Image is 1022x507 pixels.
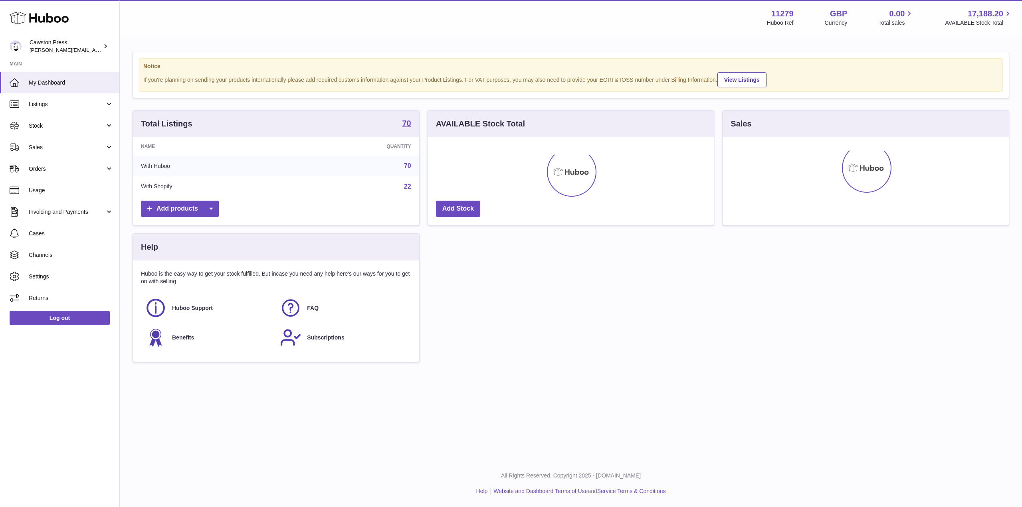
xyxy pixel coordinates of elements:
[29,230,113,237] span: Cases
[597,488,666,494] a: Service Terms & Conditions
[141,201,219,217] a: Add products
[143,63,998,70] strong: Notice
[141,270,411,285] p: Huboo is the easy way to get your stock fulfilled. But incase you need any help here's our ways f...
[402,119,411,129] a: 70
[143,71,998,87] div: If you're planning on sending your products internationally please add required customs informati...
[30,47,203,53] span: [PERSON_NAME][EMAIL_ADDRESS][PERSON_NAME][DOMAIN_NAME]
[436,201,480,217] a: Add Stock
[307,304,319,312] span: FAQ
[878,8,914,27] a: 0.00 Total sales
[945,8,1012,27] a: 17,188.20 AVAILABLE Stock Total
[29,165,105,173] span: Orders
[731,118,751,129] h3: Sales
[29,208,105,216] span: Invoicing and Payments
[145,297,272,319] a: Huboo Support
[29,122,105,130] span: Stock
[402,119,411,127] strong: 70
[280,297,407,319] a: FAQ
[491,487,665,495] li: and
[307,334,344,341] span: Subscriptions
[133,176,287,197] td: With Shopify
[825,19,848,27] div: Currency
[29,144,105,151] span: Sales
[968,8,1003,19] span: 17,188.20
[133,156,287,176] td: With Huboo
[29,101,105,108] span: Listings
[830,8,847,19] strong: GBP
[126,472,1016,479] p: All Rights Reserved. Copyright 2025 - [DOMAIN_NAME]
[29,251,113,259] span: Channels
[10,311,110,325] a: Log out
[771,8,794,19] strong: 11279
[30,39,101,54] div: Cawston Press
[493,488,588,494] a: Website and Dashboard Terms of Use
[280,327,407,348] a: Subscriptions
[29,79,113,87] span: My Dashboard
[172,304,213,312] span: Huboo Support
[133,137,287,156] th: Name
[29,273,113,280] span: Settings
[436,118,525,129] h3: AVAILABLE Stock Total
[476,488,488,494] a: Help
[404,162,411,169] a: 70
[287,137,419,156] th: Quantity
[29,294,113,302] span: Returns
[141,242,158,253] h3: Help
[141,118,192,129] h3: Total Listings
[889,8,905,19] span: 0.00
[29,187,113,194] span: Usage
[767,19,794,27] div: Huboo Ref
[404,183,411,190] a: 22
[10,40,22,52] img: thomas.carson@cawstonpress.com
[878,19,914,27] span: Total sales
[717,72,766,87] a: View Listings
[172,334,194,341] span: Benefits
[945,19,1012,27] span: AVAILABLE Stock Total
[145,327,272,348] a: Benefits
